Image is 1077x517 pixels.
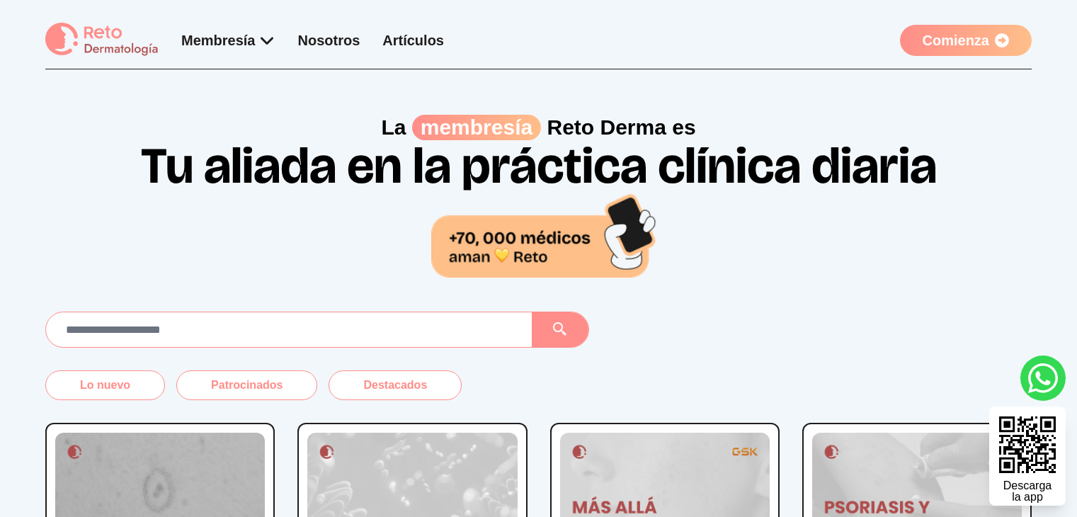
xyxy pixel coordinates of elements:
[900,25,1032,56] a: Comienza
[1003,480,1052,503] div: Descarga la app
[45,115,1032,140] p: La Reto Derma es
[176,370,317,400] button: Patrocinados
[382,33,444,48] a: Artículos
[1020,356,1066,401] a: whatsapp button
[412,115,541,140] span: membresía
[86,140,992,277] h1: Tu aliada en la práctica clínica diaria
[181,30,275,50] div: Membresía
[45,23,159,57] img: logo Reto dermatología
[329,370,462,400] button: Destacados
[298,33,360,48] a: Nosotros
[431,191,658,277] img: 70,000 médicos aman Reto
[45,370,165,400] button: Lo nuevo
